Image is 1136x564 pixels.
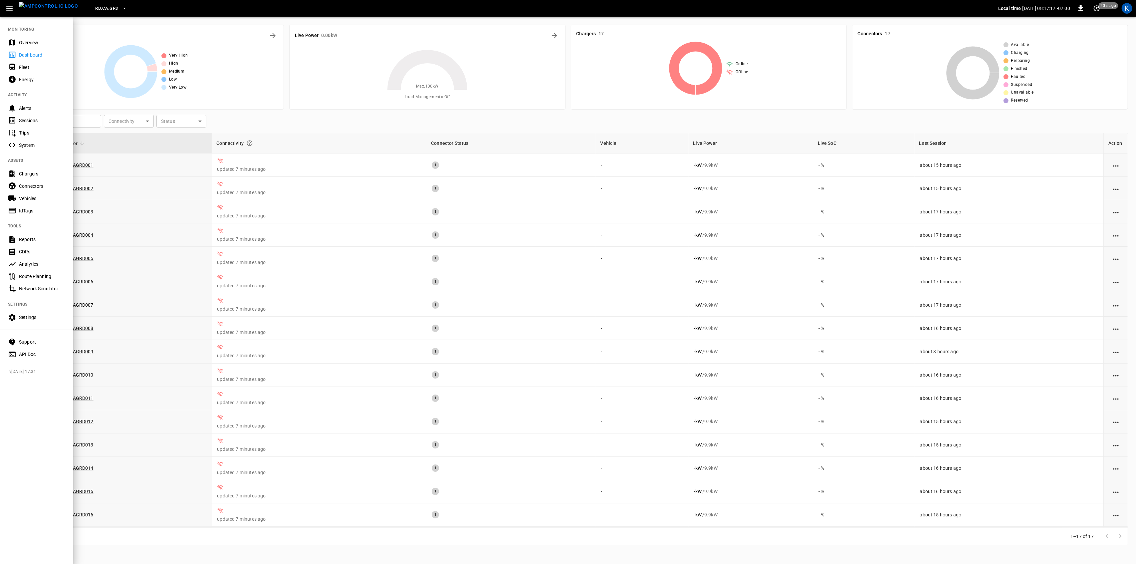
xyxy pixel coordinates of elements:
[19,351,65,358] div: API Doc
[19,76,65,83] div: Energy
[19,130,65,136] div: Trips
[19,52,65,58] div: Dashboard
[19,195,65,202] div: Vehicles
[1099,2,1118,9] span: 20 s ago
[19,236,65,243] div: Reports
[19,207,65,214] div: IdTags
[1022,5,1070,12] p: [DATE] 08:17:17 -07:00
[19,170,65,177] div: Chargers
[1091,3,1102,14] button: set refresh interval
[19,2,78,10] img: ampcontrol.io logo
[9,369,68,375] span: v [DATE] 17:31
[19,261,65,267] div: Analytics
[19,39,65,46] div: Overview
[998,5,1021,12] p: Local time
[19,105,65,112] div: Alerts
[19,117,65,124] div: Sessions
[95,5,118,12] span: RB.CA.GRD
[19,314,65,321] div: Settings
[19,285,65,292] div: Network Simulator
[19,339,65,345] div: Support
[19,273,65,280] div: Route Planning
[19,183,65,189] div: Connectors
[1122,3,1132,14] div: profile-icon
[19,142,65,148] div: System
[19,64,65,71] div: Fleet
[19,248,65,255] div: CDRs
